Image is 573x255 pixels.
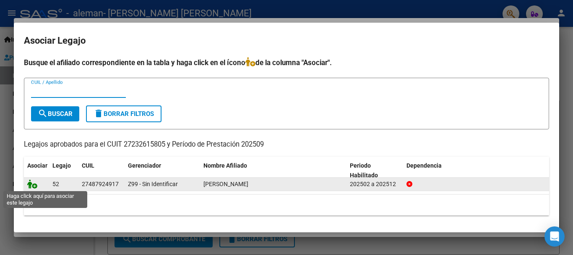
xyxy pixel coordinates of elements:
div: 202502 a 202512 [350,179,400,189]
datatable-header-cell: Asociar [24,157,49,184]
span: Dependencia [406,162,442,169]
span: Borrar Filtros [94,110,154,118]
span: CUIL [82,162,94,169]
span: Nombre Afiliado [203,162,247,169]
button: Borrar Filtros [86,105,161,122]
span: Z99 - Sin Identificar [128,181,178,187]
datatable-header-cell: CUIL [78,157,125,184]
button: Buscar [31,106,79,121]
mat-icon: search [38,108,48,118]
div: 27487924917 [82,179,119,189]
div: 1 registros [24,195,549,216]
datatable-header-cell: Dependencia [403,157,550,184]
span: 52 [52,181,59,187]
span: Periodo Habilitado [350,162,378,179]
datatable-header-cell: Gerenciador [125,157,200,184]
span: Gerenciador [128,162,161,169]
div: Open Intercom Messenger [544,226,565,247]
mat-icon: delete [94,108,104,118]
datatable-header-cell: Legajo [49,157,78,184]
h4: Busque el afiliado correspondiente en la tabla y haga click en el ícono de la columna "Asociar". [24,57,549,68]
span: Buscar [38,110,73,118]
span: Legajo [52,162,71,169]
datatable-header-cell: Periodo Habilitado [346,157,403,184]
h2: Asociar Legajo [24,33,549,49]
datatable-header-cell: Nombre Afiliado [200,157,346,184]
span: MOYANO FELICITAS JAZMIN [203,181,248,187]
p: Legajos aprobados para el CUIT 27232615805 y Período de Prestación 202509 [24,139,549,150]
span: Asociar [27,162,47,169]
